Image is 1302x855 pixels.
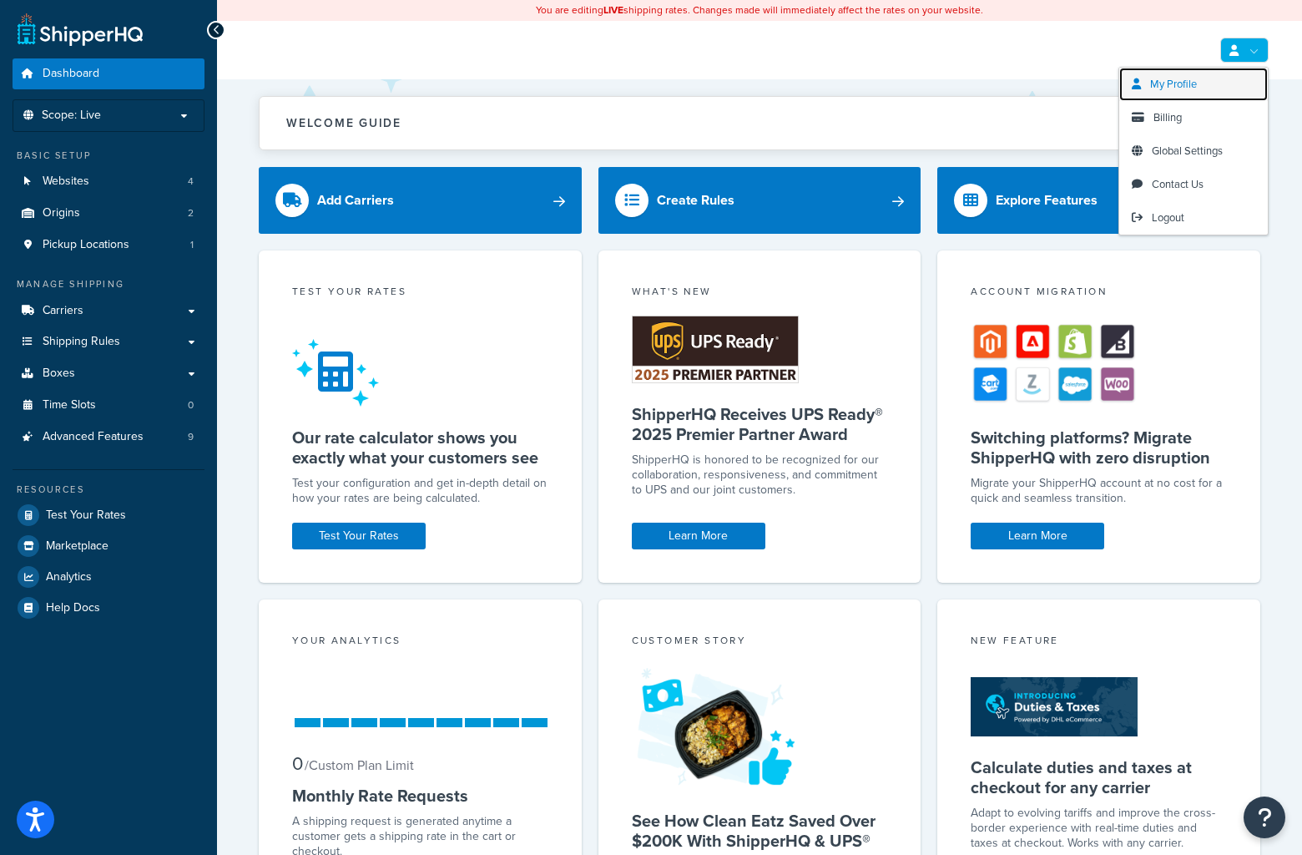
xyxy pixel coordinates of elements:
[43,175,89,189] span: Websites
[13,166,204,197] li: Websites
[188,175,194,189] span: 4
[632,404,888,444] h5: ShipperHQ Receives UPS Ready® 2025 Premier Partner Award
[13,230,204,261] li: Pickup Locations
[43,430,144,444] span: Advanced Features
[971,523,1104,549] a: Learn More
[971,476,1227,506] div: Migrate your ShipperHQ account at no cost for a quick and seamless transition.
[292,476,548,506] div: Test your configuration and get in-depth detail on how your rates are being calculated.
[971,284,1227,303] div: Account Migration
[13,198,204,229] li: Origins
[1119,201,1268,235] a: Logout
[188,430,194,444] span: 9
[188,398,194,412] span: 0
[190,238,194,252] span: 1
[13,296,204,326] a: Carriers
[13,500,204,530] a: Test Your Rates
[13,422,204,453] a: Advanced Features9
[13,483,204,497] div: Resources
[292,284,548,303] div: Test your rates
[43,398,96,412] span: Time Slots
[971,633,1227,652] div: New Feature
[13,562,204,592] a: Analytics
[1119,134,1268,168] a: Global Settings
[46,508,126,523] span: Test Your Rates
[13,593,204,623] a: Help Docs
[996,189,1098,212] div: Explore Features
[603,3,623,18] b: LIVE
[1152,210,1184,225] span: Logout
[43,304,83,318] span: Carriers
[632,811,888,851] h5: See How Clean Eatz Saved Over $200K With ShipperHQ & UPS®
[46,570,92,584] span: Analytics
[13,230,204,261] a: Pickup Locations1
[971,757,1227,797] h5: Calculate duties and taxes at checkout for any carrier
[46,539,108,554] span: Marketplace
[13,390,204,421] a: Time Slots0
[43,67,99,81] span: Dashboard
[13,326,204,357] a: Shipping Rules
[13,149,204,163] div: Basic Setup
[632,633,888,652] div: Customer Story
[1150,76,1197,92] span: My Profile
[632,453,888,498] p: ShipperHQ is honored to be recognized for our collaboration, responsiveness, and commitment to UP...
[13,277,204,291] div: Manage Shipping
[292,523,426,549] a: Test Your Rates
[317,189,394,212] div: Add Carriers
[305,756,414,775] small: / Custom Plan Limit
[259,167,582,234] a: Add Carriers
[13,166,204,197] a: Websites4
[13,58,204,89] a: Dashboard
[292,786,548,806] h5: Monthly Rate Requests
[43,238,129,252] span: Pickup Locations
[292,750,303,777] span: 0
[1244,797,1285,838] button: Open Resource Center
[43,367,75,381] span: Boxes
[13,198,204,229] a: Origins2
[1152,143,1223,159] span: Global Settings
[188,206,194,220] span: 2
[632,523,765,549] a: Learn More
[292,633,548,652] div: Your Analytics
[1152,176,1204,192] span: Contact Us
[13,422,204,453] li: Advanced Features
[13,390,204,421] li: Time Slots
[42,109,101,123] span: Scope: Live
[657,189,734,212] div: Create Rules
[598,167,921,234] a: Create Rules
[260,97,1259,149] button: Welcome Guide
[13,358,204,389] a: Boxes
[971,806,1227,851] p: Adapt to evolving tariffs and improve the cross-border experience with real-time duties and taxes...
[1119,101,1268,134] a: Billing
[632,284,888,303] div: What's New
[292,427,548,468] h5: Our rate calculator shows you exactly what your customers see
[1153,109,1182,125] span: Billing
[13,531,204,561] a: Marketplace
[971,427,1227,468] h5: Switching platforms? Migrate ShipperHQ with zero disruption
[1119,168,1268,201] a: Contact Us
[1119,68,1268,101] a: My Profile
[937,167,1260,234] a: Explore Features
[43,206,80,220] span: Origins
[286,117,401,129] h2: Welcome Guide
[46,601,100,615] span: Help Docs
[43,335,120,349] span: Shipping Rules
